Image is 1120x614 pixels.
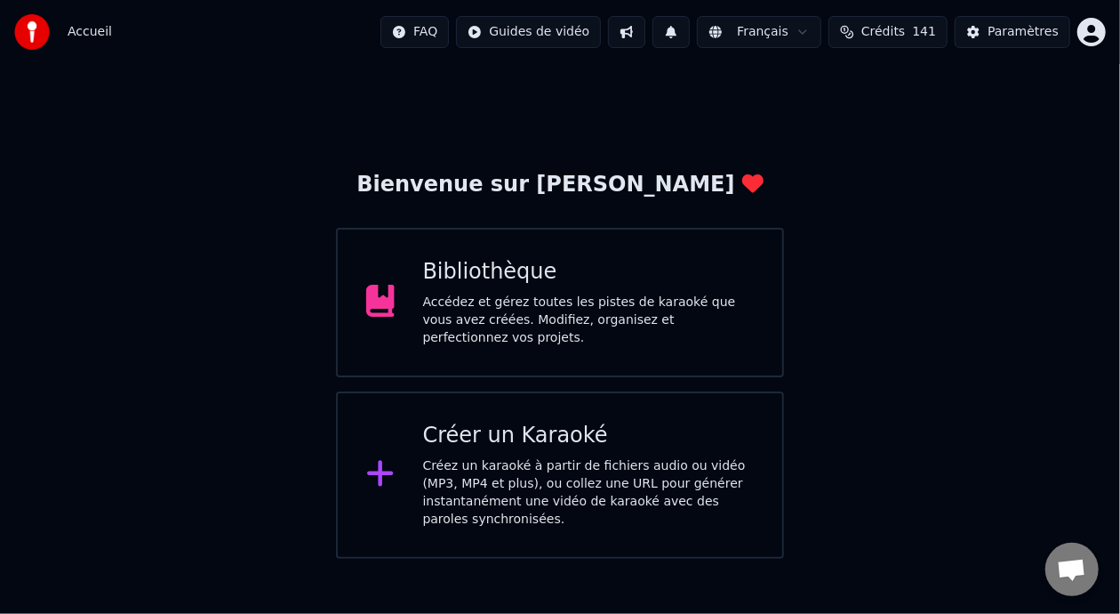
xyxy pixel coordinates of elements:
span: Accueil [68,23,112,41]
div: Paramètres [988,23,1059,41]
div: Ouvrir le chat [1045,543,1099,596]
div: Bibliothèque [423,258,755,287]
nav: breadcrumb [68,23,112,41]
div: Accédez et gérez toutes les pistes de karaoké que vous avez créées. Modifiez, organisez et perfec... [423,294,755,347]
button: Paramètres [955,16,1070,48]
div: Bienvenue sur [PERSON_NAME] [356,171,763,199]
span: Crédits [861,23,905,41]
span: 141 [912,23,936,41]
div: Créez un karaoké à partir de fichiers audio ou vidéo (MP3, MP4 et plus), ou collez une URL pour g... [423,457,755,529]
button: Crédits141 [828,16,948,48]
button: Guides de vidéo [456,16,601,48]
button: FAQ [380,16,449,48]
img: youka [14,14,50,50]
div: Créer un Karaoké [423,422,755,450]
